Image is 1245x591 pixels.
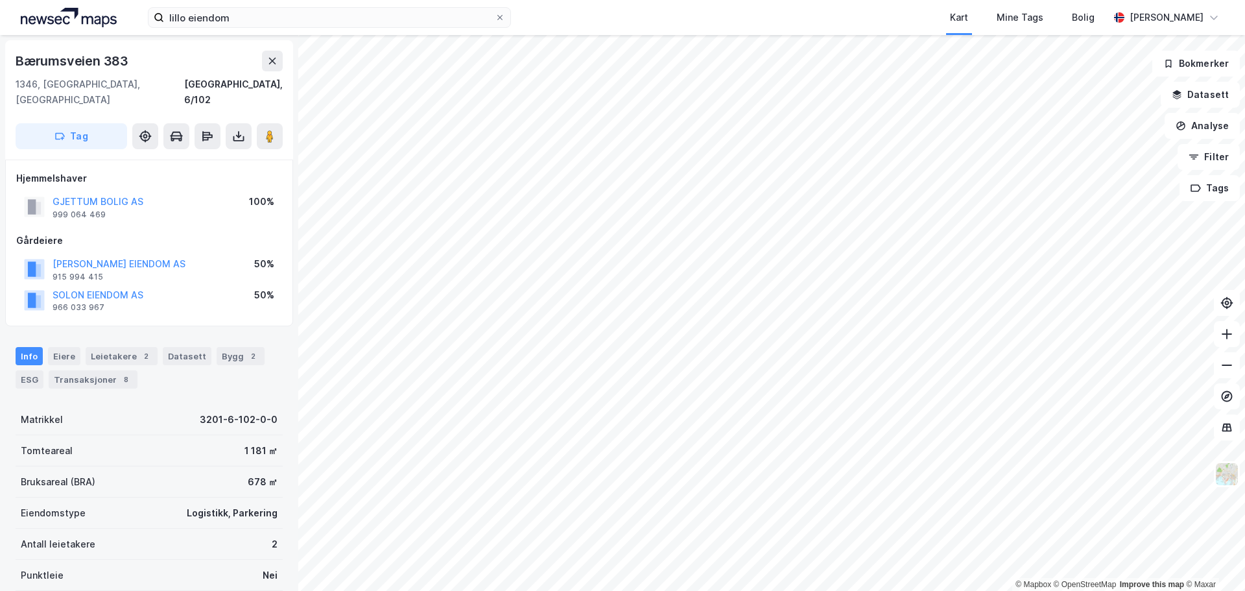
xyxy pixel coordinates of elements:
div: Matrikkel [21,412,63,428]
div: ESG [16,370,43,389]
button: Tag [16,123,127,149]
div: Datasett [163,347,211,365]
div: 50% [254,287,274,303]
div: 999 064 469 [53,210,106,220]
div: Hjemmelshaver [16,171,282,186]
div: 2 [139,350,152,363]
a: Improve this map [1120,580,1184,589]
div: Punktleie [21,568,64,583]
button: Analyse [1165,113,1240,139]
div: 100% [249,194,274,210]
button: Datasett [1161,82,1240,108]
div: Nei [263,568,278,583]
div: 1346, [GEOGRAPHIC_DATA], [GEOGRAPHIC_DATA] [16,77,184,108]
div: Kart [950,10,968,25]
div: 2 [246,350,259,363]
div: 915 994 415 [53,272,103,282]
button: Tags [1180,175,1240,201]
div: 8 [119,373,132,386]
div: [GEOGRAPHIC_DATA], 6/102 [184,77,283,108]
div: 2 [272,537,278,552]
div: Leietakere [86,347,158,365]
div: 3201-6-102-0-0 [200,412,278,428]
img: Z [1215,462,1239,487]
div: Tomteareal [21,443,73,459]
img: logo.a4113a55bc3d86da70a041830d287a7e.svg [21,8,117,27]
div: Info [16,347,43,365]
div: Eiere [48,347,80,365]
div: Gårdeiere [16,233,282,248]
iframe: Chat Widget [1180,529,1245,591]
div: 678 ㎡ [248,474,278,490]
div: Bruksareal (BRA) [21,474,95,490]
div: Bolig [1072,10,1095,25]
div: Logistikk, Parkering [187,505,278,521]
input: Søk på adresse, matrikkel, gårdeiere, leietakere eller personer [164,8,495,27]
button: Filter [1178,144,1240,170]
a: OpenStreetMap [1054,580,1117,589]
div: Mine Tags [997,10,1043,25]
div: 1 181 ㎡ [244,443,278,459]
button: Bokmerker [1152,51,1240,77]
div: Bygg [217,347,265,365]
div: 966 033 967 [53,302,104,313]
div: 50% [254,256,274,272]
div: Antall leietakere [21,537,95,552]
div: Eiendomstype [21,505,86,521]
div: Bærumsveien 383 [16,51,131,71]
a: Mapbox [1015,580,1051,589]
div: [PERSON_NAME] [1130,10,1203,25]
div: Transaksjoner [49,370,137,389]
